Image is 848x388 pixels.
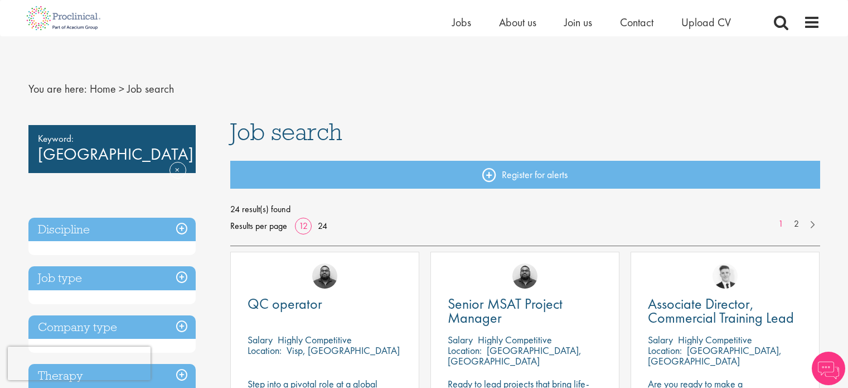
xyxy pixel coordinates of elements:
a: About us [499,15,536,30]
span: Salary [248,333,273,346]
h3: Company type [28,315,196,339]
p: Visp, [GEOGRAPHIC_DATA] [287,344,400,357]
span: 24 result(s) found [230,201,820,218]
span: Location: [448,344,482,357]
img: Ashley Bennett [512,264,537,289]
iframe: reCAPTCHA [8,347,151,380]
span: Job search [127,82,174,96]
h3: Job type [28,266,196,290]
span: Senior MSAT Project Manager [448,294,563,327]
span: Job search [230,117,342,147]
span: Keyword: [38,131,186,146]
p: Highly Competitive [278,333,352,346]
img: Nicolas Daniel [713,264,738,289]
span: QC operator [248,294,322,313]
span: Salary [448,333,473,346]
span: Salary [648,333,673,346]
span: Location: [648,344,682,357]
a: Jobs [452,15,471,30]
span: Associate Director, Commercial Training Lead [648,294,794,327]
div: [GEOGRAPHIC_DATA] [28,125,196,173]
p: Highly Competitive [678,333,752,346]
p: [GEOGRAPHIC_DATA], [GEOGRAPHIC_DATA] [648,344,782,367]
a: Contact [620,15,653,30]
a: Join us [564,15,592,30]
img: Chatbot [812,352,845,385]
a: 1 [773,218,789,231]
a: Upload CV [681,15,731,30]
a: Register for alerts [230,161,820,189]
span: You are here: [28,82,87,96]
a: 24 [314,220,331,232]
span: Location: [248,344,282,357]
img: Ashley Bennett [312,264,337,289]
h3: Discipline [28,218,196,242]
span: Results per page [230,218,287,234]
p: [GEOGRAPHIC_DATA], [GEOGRAPHIC_DATA] [448,344,582,367]
a: 12 [295,220,312,232]
a: Associate Director, Commercial Training Lead [648,297,802,325]
a: QC operator [248,297,402,311]
a: 2 [788,218,805,231]
a: Senior MSAT Project Manager [448,297,602,325]
span: > [119,82,124,96]
a: Remove [169,162,186,194]
p: Highly Competitive [478,333,552,346]
a: breadcrumb link [90,82,116,96]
